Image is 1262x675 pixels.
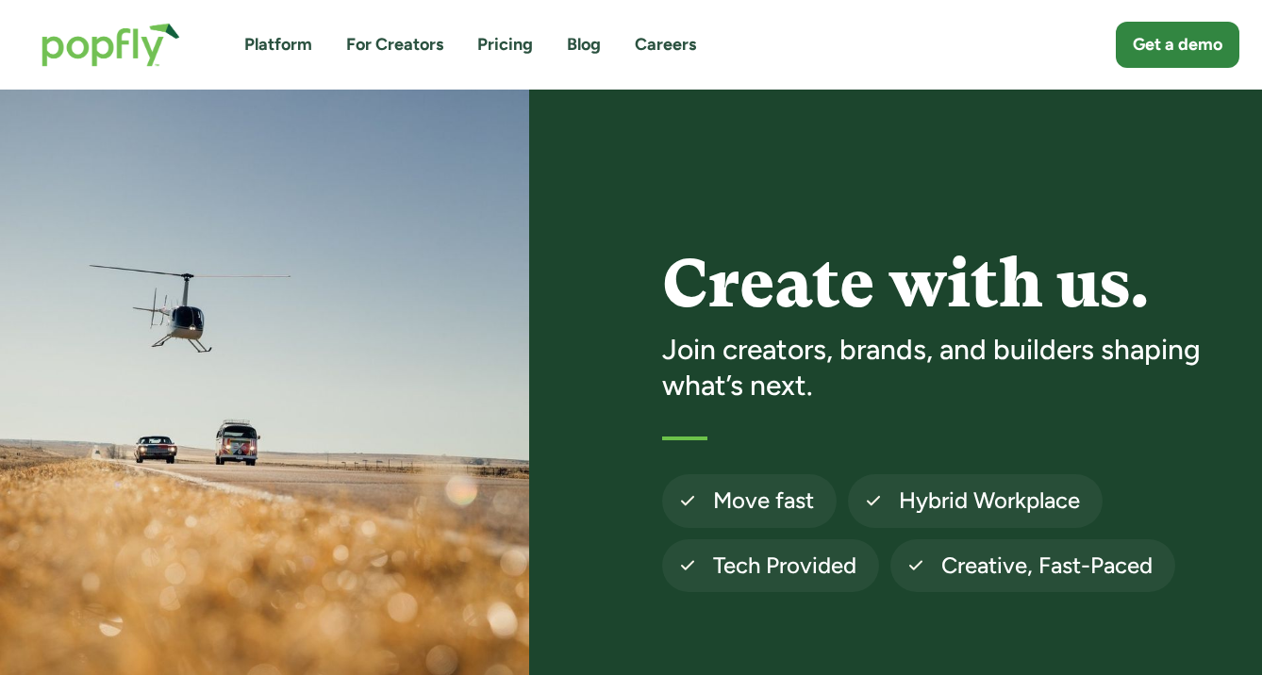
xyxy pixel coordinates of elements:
a: Blog [567,33,601,57]
h4: Hybrid Workplace [899,486,1080,516]
a: Careers [635,33,696,57]
a: Pricing [477,33,533,57]
h4: Tech Provided [713,551,856,581]
h4: Move fast [713,486,814,516]
h4: Creative, Fast-Paced [941,551,1153,581]
h3: Join creators, brands, and builders shaping what’s next. [662,332,1232,403]
a: home [23,4,199,86]
a: For Creators [346,33,443,57]
a: Platform [244,33,312,57]
a: Get a demo [1116,22,1239,68]
div: Get a demo [1133,33,1222,57]
h1: Create with us. [662,248,1232,321]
